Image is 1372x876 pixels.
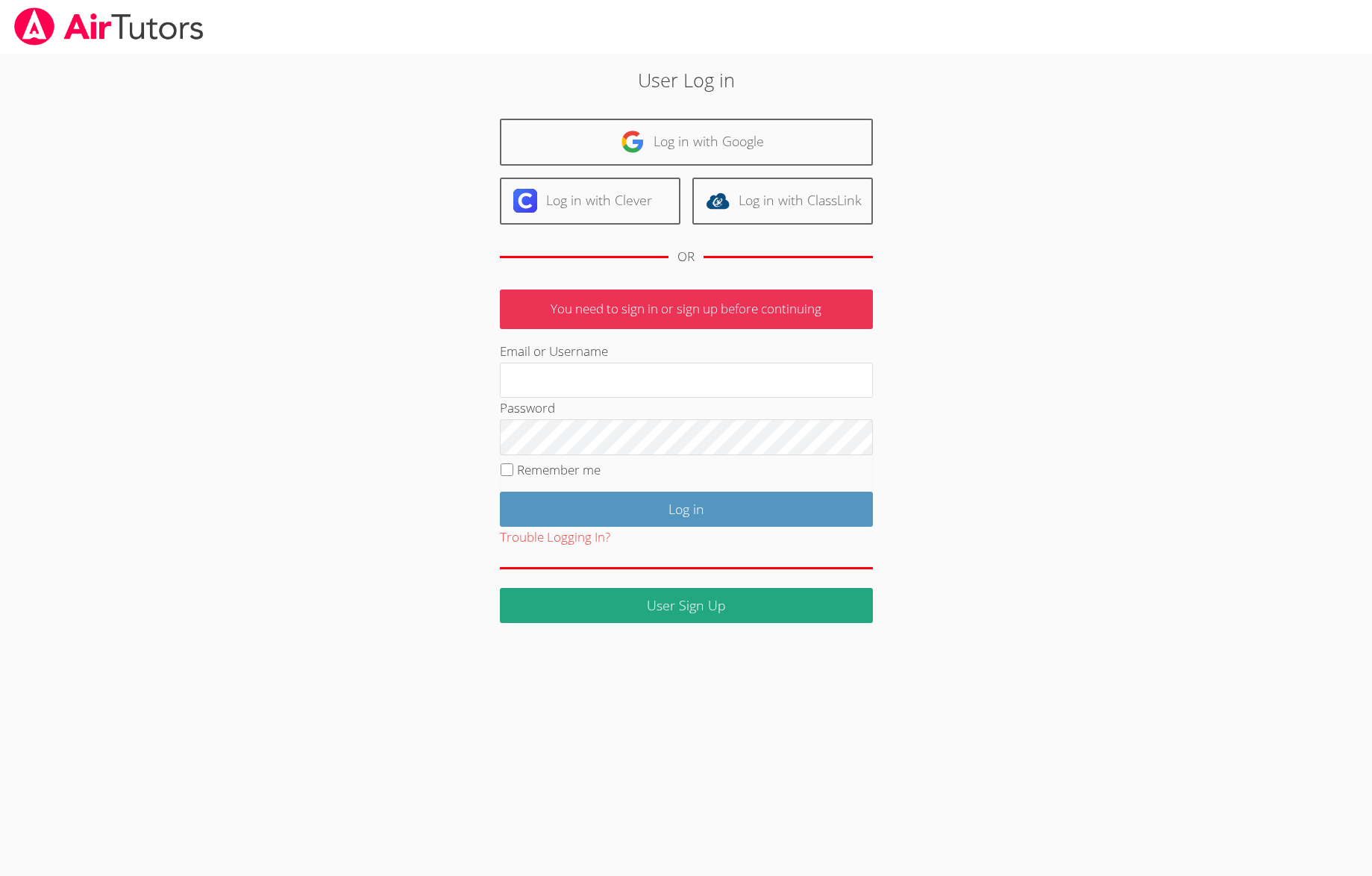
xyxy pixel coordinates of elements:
[500,178,680,225] a: Log in with Clever
[500,399,555,416] label: Password
[316,66,1056,94] h2: User Log in
[500,290,873,329] p: You need to sign in or sign up before continuing
[500,119,873,166] a: Log in with Google
[513,189,537,213] img: clever-logo-6eab21bc6e7a338710f1a6ff85c0baf02591cd810cc4098c63d3a4b26e2feb20.svg
[692,178,873,225] a: Log in with ClassLink
[500,342,608,360] label: Email or Username
[500,492,873,527] input: Log in
[13,7,205,46] img: airtutors_banner-c4298cdbf04f3fff15de1276eac7730deb9818008684d7c2e4769d2f7ddbe033.png
[706,189,730,213] img: classlink-logo-d6bb404cc1216ec64c9a2012d9dc4662098be43eaf13dc465df04b49fa7ab582.svg
[517,461,601,478] label: Remember me
[500,588,873,623] a: User Sign Up
[677,246,695,268] div: OR
[500,527,610,548] button: Trouble Logging In?
[621,130,645,154] img: google-logo-50288ca7cdecda66e5e0955fdab243c47b7ad437acaf1139b6f446037453330a.svg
